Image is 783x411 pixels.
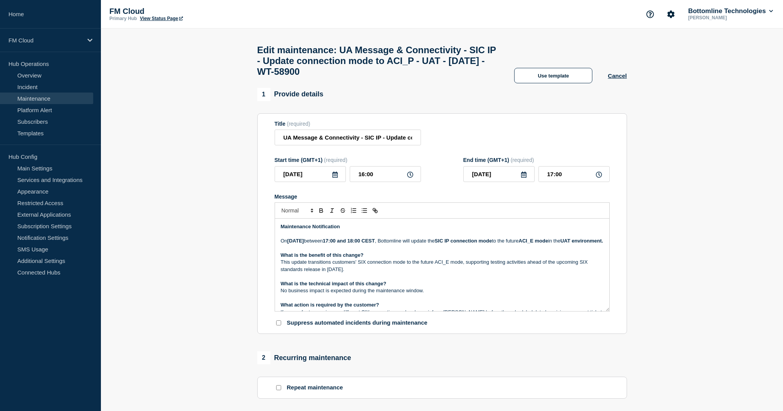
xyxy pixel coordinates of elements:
input: HH:MM [538,166,610,182]
strong: SIC IP connection mode [435,238,492,244]
p: Primary Hub [109,16,137,21]
input: HH:MM [350,166,421,182]
strong: ACI_E mode [519,238,548,244]
button: Support [642,6,658,22]
p: This update transitions customers' SIX connection mode to the future ACI_E mode, supporting testi... [281,259,604,273]
input: Repeat maintenance [276,385,281,390]
p: Repeat maintenance [287,384,343,391]
div: Message [275,194,610,200]
a: View Status Page [140,16,183,21]
input: YYYY-MM-DD [275,166,346,182]
p: [PERSON_NAME] [687,15,767,20]
div: Message [275,219,609,311]
button: Toggle link [370,206,381,215]
p: On between , Bottomline will update the to the future in the [281,238,604,244]
span: 2 [257,351,270,364]
button: Toggle strikethrough text [337,206,348,215]
strong: Maintenance Notification [281,224,340,229]
span: (required) [324,157,347,163]
strong: UAT environment. [560,238,603,244]
div: Recurring maintenance [257,351,351,364]
p: No business impact is expected during the maintenance window. [281,287,604,294]
strong: [DATE] [287,238,304,244]
span: 1 [257,88,270,101]
div: End time (GMT+1) [463,157,610,163]
strong: What is the technical impact of this change? [281,281,387,286]
button: Use template [514,68,592,83]
button: Toggle bold text [316,206,327,215]
input: YYYY-MM-DD [463,166,535,182]
p: If you prefer to remain on a different SIX connection mode, please inform [PERSON_NAME] before th... [281,309,604,323]
strong: 17:00 and 18:00 CEST [323,238,375,244]
button: Account settings [663,6,679,22]
p: Suppress automated incidents during maintenance [287,319,428,327]
button: Toggle ordered list [348,206,359,215]
span: (required) [287,121,310,127]
button: Toggle italic text [327,206,337,215]
div: Title [275,121,421,127]
span: (required) [511,157,534,163]
h1: Edit maintenance: UA Message & Connectivity - SIC IP - Update connection mode to ACI_P - UAT - [D... [257,45,499,77]
strong: What is the benefit of this change? [281,252,364,258]
input: Title [275,130,421,145]
button: Bottomline Technologies [687,7,775,15]
p: FM Cloud [109,7,263,16]
span: Font size [278,206,316,215]
strong: What action is required by the customer? [281,302,379,308]
div: Start time (GMT+1) [275,157,421,163]
div: Provide details [257,88,324,101]
input: Suppress automated incidents during maintenance [276,320,281,325]
button: Cancel [608,72,627,79]
p: FM Cloud [8,37,82,44]
button: Toggle bulleted list [359,206,370,215]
